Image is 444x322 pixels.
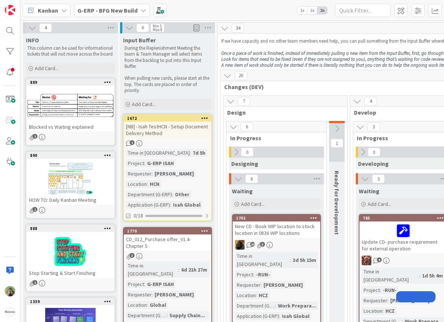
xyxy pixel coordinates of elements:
[126,159,144,167] div: Project
[124,115,211,122] div: 1672
[27,195,114,205] div: HOW TO: Daily Kanban Meeting
[133,212,143,220] span: 0/18
[152,290,153,299] span: :
[145,159,176,167] div: G-ERP ISAH
[148,180,161,188] div: HCN
[126,280,144,288] div: Project
[235,252,290,268] div: Time in [GEOGRAPHIC_DATA]
[362,296,387,305] div: Requester
[233,221,320,238] div: New CD - Book WIP location to stock location in 0836 WIP locations
[381,286,398,294] div: -RUN-
[368,201,391,207] span: Add Card...
[257,291,270,299] div: HCZ
[362,256,371,265] img: JK
[126,149,190,157] div: Time in [GEOGRAPHIC_DATA]
[178,266,179,274] span: :
[126,301,147,309] div: Location
[27,268,114,278] div: Stop Starting & Start Finishing
[126,180,147,188] div: Location
[362,286,380,294] div: Project
[227,109,338,116] span: Design
[170,201,171,209] span: :
[172,190,173,198] span: :
[260,242,265,247] span: 3
[127,116,211,121] div: 1672
[171,201,202,209] div: Isah Global
[231,160,258,167] span: Designing
[256,291,257,299] span: :
[235,291,256,299] div: Location
[241,148,254,157] span: 0
[153,24,162,28] div: Min 5
[280,312,311,320] div: Isah Global
[232,24,244,33] span: 34
[126,290,152,299] div: Requester
[27,122,114,132] div: Blocked vs Waiting explained
[124,115,211,138] div: 1672[NB] - Isah TestHCN - Setup Document Delivery Method
[235,312,279,320] div: Application (G-ERP)
[254,270,272,279] div: -RUN-
[291,256,318,264] div: 3d 5h 15m
[233,215,320,221] div: 1701
[30,153,114,158] div: 890
[290,256,291,264] span: :
[130,253,135,258] span: 3
[148,301,168,309] div: Global
[33,280,37,285] span: 1
[27,79,114,132] div: 889Blocked vs Waiting explained
[30,226,114,231] div: 888
[179,266,209,274] div: 6d 21h 27m
[190,149,191,157] span: :
[261,281,262,289] span: :
[126,201,170,209] div: Application (G-ERP)
[241,201,265,207] span: Add Card...
[130,140,135,145] span: 1
[27,225,114,232] div: 888
[5,307,15,317] img: avatar
[297,7,307,14] span: 1x
[262,281,305,289] div: [PERSON_NAME]
[147,180,148,188] span: :
[132,101,156,108] span: Add Card...
[232,187,253,195] span: Waiting
[368,148,380,157] span: 0
[233,215,320,238] div: 1701New CD - Book WIP location to stock location in 0836 WIP locations
[362,307,382,315] div: Location
[335,4,391,17] input: Quick Filter...
[358,160,389,167] span: Developing
[77,7,137,14] b: G-ERP - BFG New Build
[39,23,52,32] span: 4
[126,190,172,198] div: Department (G-ERP)
[333,171,341,235] span: Ready for Development
[419,272,420,280] span: :
[27,152,114,159] div: 890
[380,286,381,294] span: :
[33,134,37,139] span: 1
[27,225,114,278] div: 888Stop Starting & Start Finishing
[125,45,211,69] p: During the Replenishment Meeting the team & Team Manager will select items from the backlog to pu...
[145,280,176,288] div: G-ERP ISAH
[35,65,59,72] span: Add Card...
[317,7,327,14] span: 3x
[357,134,444,142] span: In Progress
[124,228,211,234] div: 1770
[235,302,275,310] div: Department (G-ERP)
[235,240,245,250] img: ND
[30,299,114,304] div: 1339
[126,262,178,278] div: Time in [GEOGRAPHIC_DATA]
[173,190,191,198] div: Other
[388,296,431,305] div: [PERSON_NAME]
[38,6,58,15] span: Kanban
[125,75,211,93] p: When pulling new cards, please start at the top. The cards are placed in order of priority.
[147,301,148,309] span: :
[124,228,211,251] div: 1770CD_012_Purchase offer_V1.4- Chapter 5
[144,159,145,167] span: :
[377,257,382,262] span: 9
[136,23,149,32] span: 6
[253,270,254,279] span: :
[331,139,343,148] span: 1
[124,234,211,251] div: CD_012_Purchase offer_V1.4- Chapter 5
[126,170,152,178] div: Requester
[382,307,384,315] span: :
[126,311,166,319] div: Department (G-ERP)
